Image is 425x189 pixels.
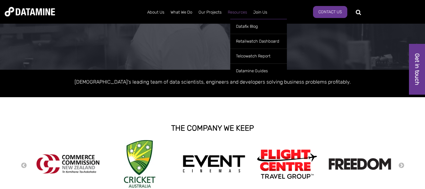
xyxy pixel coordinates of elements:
img: Cricket Australia [124,140,155,188]
a: Join Us [250,4,270,21]
a: Resources [225,4,250,21]
button: Previous [21,162,27,169]
a: Telcowatch Report [230,49,287,63]
img: Datamine [5,7,55,16]
a: Get in touch [409,44,425,95]
a: Retailwatch Dashboard [230,34,287,49]
img: Freedom logo [328,158,391,170]
strong: THE COMPANY WE KEEP [171,124,254,133]
img: event cinemas [182,155,245,173]
img: commercecommission [36,154,99,174]
button: Next [398,162,405,169]
a: Contact Us [313,6,347,18]
img: Flight Centre [255,148,318,180]
a: What We Do [167,4,195,21]
a: Our Projects [195,4,225,21]
a: About Us [144,4,167,21]
a: Datamine Guides [230,63,287,78]
a: Datafix Blog [230,19,287,34]
p: [DEMOGRAPHIC_DATA]'s leading team of data scientists, engineers and developers solving business p... [33,78,392,86]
